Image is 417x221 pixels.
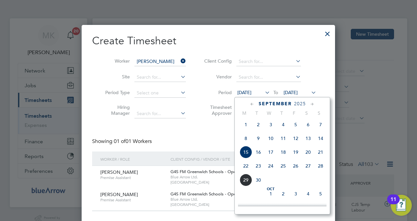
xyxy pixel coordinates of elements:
[289,188,302,200] span: 3
[289,132,302,145] span: 12
[314,160,327,172] span: 28
[265,146,277,158] span: 17
[134,73,186,82] input: Search for...
[100,175,166,180] span: Premise Assistant
[391,195,412,216] button: Open Resource Center, 11 new notifications
[277,132,289,145] span: 11
[114,138,126,145] span: 01 of
[92,138,153,145] div: Showing
[252,132,265,145] span: 9
[277,201,289,214] span: 9
[302,188,314,200] span: 4
[170,174,272,180] span: Blue Arrow Ltd.
[236,57,301,66] input: Search for...
[134,109,186,118] input: Search for...
[271,88,280,97] span: To
[294,101,306,107] span: 2025
[277,146,289,158] span: 18
[289,160,302,172] span: 26
[289,118,302,131] span: 5
[169,151,274,167] div: Client Config / Vendor / Site
[100,58,130,64] label: Worker
[289,146,302,158] span: 19
[302,132,314,145] span: 13
[265,132,277,145] span: 10
[202,90,232,95] label: Period
[202,104,232,116] label: Timesheet Approver
[252,174,265,186] span: 30
[170,191,251,197] span: G4S FM Greenwich Schools - Operational
[277,188,289,200] span: 2
[100,191,138,197] span: [PERSON_NAME]
[302,160,314,172] span: 27
[263,110,275,116] span: W
[314,201,327,214] span: 12
[237,90,251,95] span: [DATE]
[265,188,277,191] span: Oct
[236,73,301,82] input: Search for...
[302,201,314,214] span: 11
[92,34,325,48] h2: Create Timesheet
[265,188,277,200] span: 1
[99,151,169,167] div: Worker / Role
[134,89,186,98] input: Select one
[390,199,396,208] div: 11
[100,74,130,80] label: Site
[252,201,265,214] span: 7
[252,160,265,172] span: 23
[240,160,252,172] span: 22
[277,160,289,172] span: 25
[265,160,277,172] span: 24
[240,132,252,145] span: 8
[202,58,232,64] label: Client Config
[240,174,252,186] span: 29
[314,132,327,145] span: 14
[100,197,166,203] span: Premise Assistant
[300,110,313,116] span: S
[259,101,292,107] span: September
[313,110,325,116] span: S
[238,110,250,116] span: M
[314,146,327,158] span: 21
[170,202,272,207] span: [GEOGRAPHIC_DATA]
[202,74,232,80] label: Vendor
[100,169,138,175] span: [PERSON_NAME]
[252,118,265,131] span: 2
[240,146,252,158] span: 15
[302,146,314,158] span: 20
[275,110,288,116] span: T
[265,201,277,214] span: 8
[277,118,289,131] span: 4
[252,146,265,158] span: 16
[100,104,130,116] label: Hiring Manager
[134,57,186,66] input: Search for...
[265,118,277,131] span: 3
[314,118,327,131] span: 7
[284,90,298,95] span: [DATE]
[240,201,252,214] span: 6
[250,110,263,116] span: T
[302,118,314,131] span: 6
[288,110,300,116] span: F
[314,188,327,200] span: 5
[100,90,130,95] label: Period Type
[114,138,152,145] span: 01 Workers
[240,118,252,131] span: 1
[170,197,272,202] span: Blue Arrow Ltd.
[170,169,251,174] span: G4S FM Greenwich Schools - Operational
[170,180,272,185] span: [GEOGRAPHIC_DATA]
[289,201,302,214] span: 10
